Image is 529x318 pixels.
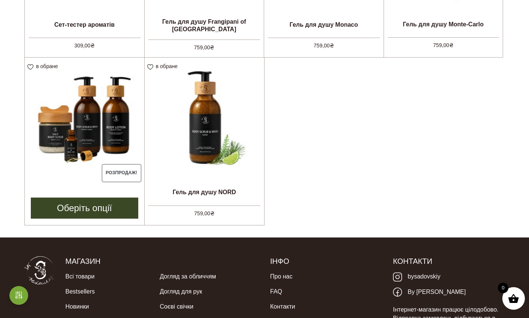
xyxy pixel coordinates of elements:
[25,58,144,183] a: Розпродаж!
[270,256,382,266] h5: Інфо
[102,164,141,182] span: Розпродаж!
[147,63,180,69] a: в обране
[27,63,60,69] a: в обране
[91,43,95,49] span: ₴
[160,299,193,314] a: Соєві свічки
[156,63,178,69] span: в обране
[433,42,453,48] bdi: 759,00
[145,183,264,202] h2: Гель для душу NORD
[147,64,153,70] img: unfavourite.svg
[270,299,295,314] a: Контакти
[160,284,202,299] a: Догляд для рук
[65,299,89,314] a: Новинки
[65,256,259,266] h5: Магазин
[449,42,453,48] span: ₴
[384,15,503,33] h2: Гель для душу Monte-Carlo
[36,63,58,69] span: в обране
[393,269,440,285] a: bysadovskiy
[160,269,216,284] a: Догляд за обличчям
[194,44,214,50] bdi: 759,00
[264,15,384,34] h2: Гель для душу Monaco
[25,15,144,34] h2: Сет-тестер ароматів
[330,43,334,49] span: ₴
[145,15,264,35] h2: Гель для душу Frangipani of [GEOGRAPHIC_DATA]
[27,64,33,70] img: unfavourite.svg
[210,210,215,216] span: ₴
[314,43,334,49] bdi: 759,00
[210,44,214,50] span: ₴
[393,256,505,266] h5: Контакти
[498,283,508,293] span: 0
[65,284,95,299] a: Bestsellers
[74,43,95,49] bdi: 309,00
[65,269,95,284] a: Всі товари
[270,269,292,284] a: Про нас
[393,285,466,300] a: By [PERSON_NAME]
[194,210,215,216] bdi: 759,00
[270,284,282,299] a: FAQ
[31,198,138,219] a: Виберіть опції для " Набір BODY ROUTINE: скраб, гель для душу, лосьйон + олія для кутикули у пода...
[145,58,264,218] a: Гель для душу NORD 759,00₴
